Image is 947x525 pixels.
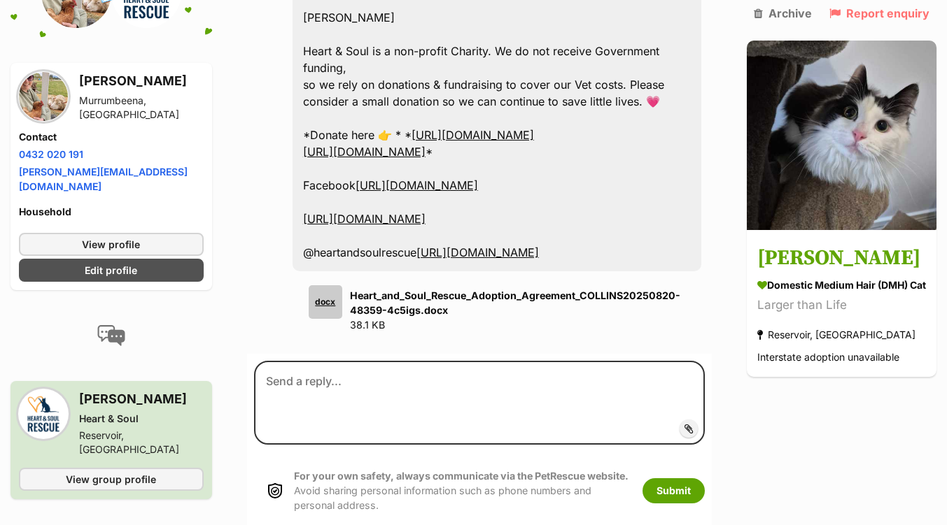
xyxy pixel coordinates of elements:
[754,7,812,20] a: Archive
[85,263,137,278] span: Edit profile
[19,233,204,256] a: View profile
[303,145,426,159] a: [URL][DOMAIN_NAME]
[79,389,204,409] h3: [PERSON_NAME]
[350,289,680,316] strong: Heart_and_Soul_Rescue_Adoption_Agreement_COLLINS20250820-48359-4c5igs.docx
[19,148,83,160] a: 0432 020 191
[19,205,204,219] h4: Household
[356,178,478,192] a: [URL][DOMAIN_NAME]
[19,130,204,144] h4: Contact
[66,472,156,487] span: View group profile
[643,478,705,503] button: Submit
[747,233,937,377] a: [PERSON_NAME] Domestic Medium Hair (DMH) Cat Larger than Life Reservoir, [GEOGRAPHIC_DATA] Inters...
[829,7,930,20] a: Report enquiry
[19,468,204,491] a: View group profile
[79,429,204,456] div: Reservoir, [GEOGRAPHIC_DATA]
[294,468,629,513] p: Avoid sharing personal information such as phone numbers and personal address.
[294,470,629,482] strong: For your own safety, always communicate via the PetRescue website.
[303,285,342,333] a: docx
[19,259,204,282] a: Edit profile
[19,72,68,121] img: Tammy Silverstein profile pic
[79,412,204,426] div: Heart & Soul
[757,296,926,315] div: Larger than Life
[303,212,426,226] a: [URL][DOMAIN_NAME]
[757,352,899,364] span: Interstate adoption unavailable
[757,278,926,293] div: Domestic Medium Hair (DMH) Cat
[757,243,926,275] h3: [PERSON_NAME]
[82,237,140,252] span: View profile
[309,285,342,319] div: docx
[747,41,937,230] img: Collins
[97,325,125,346] img: conversation-icon-4a6f8262b818ee0b60e3300018af0b2d0b884aa5de6e9bcb8d3d4eeb1a70a7c4.svg
[412,128,534,142] a: [URL][DOMAIN_NAME]
[757,326,916,345] div: Reservoir, [GEOGRAPHIC_DATA]
[416,245,539,259] a: [URL][DOMAIN_NAME]
[19,166,188,192] a: [PERSON_NAME][EMAIL_ADDRESS][DOMAIN_NAME]
[19,389,68,438] img: Heart & Soul profile pic
[350,319,385,331] span: 38.1 KB
[79,94,204,122] div: Murrumbeena, [GEOGRAPHIC_DATA]
[79,71,204,91] h3: [PERSON_NAME]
